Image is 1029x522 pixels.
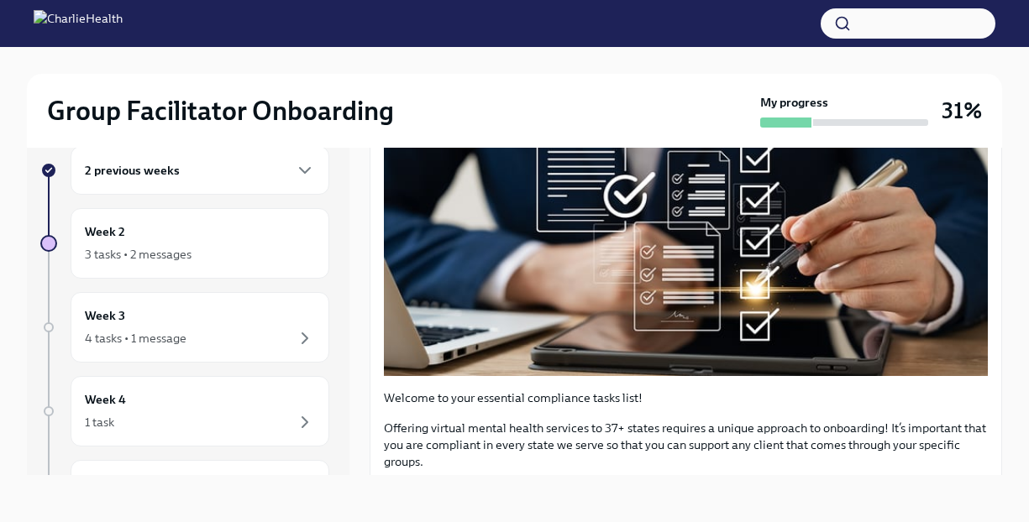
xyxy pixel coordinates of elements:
[47,94,394,128] h2: Group Facilitator Onboarding
[942,96,982,126] h3: 31%
[34,10,123,37] img: CharlieHealth
[384,389,988,406] p: Welcome to your essential compliance tasks list!
[85,306,125,325] h6: Week 3
[40,376,329,446] a: Week 41 task
[384,61,988,376] button: Zoom image
[40,292,329,363] a: Week 34 tasks • 1 message
[85,474,125,493] h6: Week 5
[40,208,329,279] a: Week 23 tasks • 2 messages
[85,414,114,431] div: 1 task
[85,222,125,241] h6: Week 2
[85,246,192,263] div: 3 tasks • 2 messages
[71,146,329,195] div: 2 previous weeks
[85,390,126,409] h6: Week 4
[760,94,828,111] strong: My progress
[85,161,180,180] h6: 2 previous weeks
[384,420,988,470] p: Offering virtual mental health services to 37+ states requires a unique approach to onboarding! I...
[85,330,186,347] div: 4 tasks • 1 message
